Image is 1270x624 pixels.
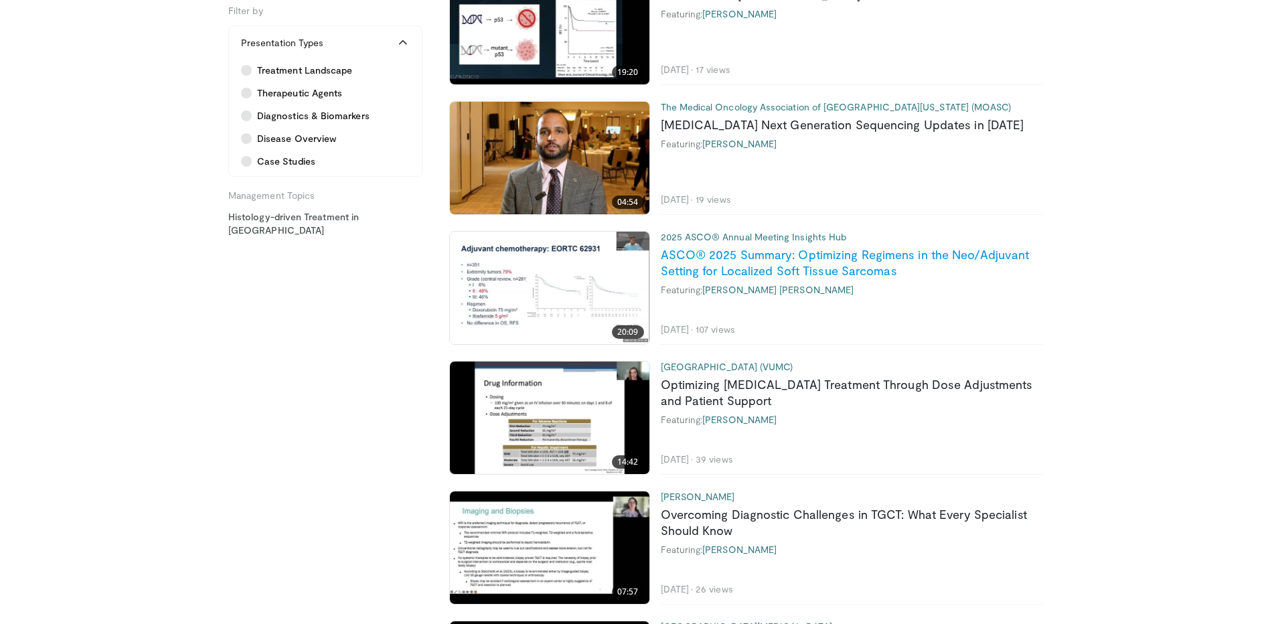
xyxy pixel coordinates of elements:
[450,232,649,344] img: 8e5e1646-6053-4600-83c4-3776434fdef3.620x360_q85_upscale.jpg
[228,185,422,202] h5: Management Topics
[450,102,649,214] a: 04:54
[661,284,1042,296] div: Featuring:
[661,8,1042,20] div: Featuring:
[696,64,730,76] li: 17 views
[696,453,733,465] li: 39 views
[702,284,854,295] a: [PERSON_NAME] [PERSON_NAME]
[450,102,649,214] img: c9aefc42-3c33-42ba-8822-c82973d856ea.620x360_q85_upscale.jpg
[661,414,1042,426] div: Featuring:
[257,132,336,145] span: Disease Overview
[612,325,644,339] span: 20:09
[450,491,649,604] a: 07:57
[661,583,694,595] li: [DATE]
[661,507,1027,538] a: Overcoming Diagnostic Challenges in TGCT: What Every Specialist Should Know
[661,361,793,372] a: [GEOGRAPHIC_DATA] (VUMC)
[450,232,649,344] a: 20:09
[661,247,1030,278] a: ASCO® 2025 Summary: Optimizing Regimens in the Neo/Adjuvant Setting for Localized Soft Tissue Sar...
[702,544,777,555] a: [PERSON_NAME]
[612,585,644,599] span: 07:57
[661,544,1042,556] div: Featuring:
[612,196,644,209] span: 04:54
[257,86,342,100] span: Therapeutic Agents
[661,453,694,465] li: [DATE]
[661,101,1012,112] a: The Medical Oncology Association of [GEOGRAPHIC_DATA][US_STATE] (MOASC)
[612,455,644,469] span: 14:42
[661,323,694,335] li: [DATE]
[257,109,370,123] span: Diagnostics & Biomarkers
[702,138,777,149] a: [PERSON_NAME]
[661,193,694,206] li: [DATE]
[229,26,422,60] button: Presentation Types
[257,64,352,77] span: Treatment Landscape
[661,231,847,242] a: 2025 ASCO® Annual Meeting Insights Hub
[702,8,777,19] a: [PERSON_NAME]
[450,362,649,474] a: 14:42
[257,155,315,168] span: Case Studies
[661,491,735,502] a: [PERSON_NAME]
[696,193,731,206] li: 19 views
[661,117,1024,132] a: [MEDICAL_DATA] Next Generation Sequencing Updates in [DATE]
[228,210,422,237] a: Histology-driven Treatment in [GEOGRAPHIC_DATA]
[702,414,777,425] a: [PERSON_NAME]
[661,138,1042,150] div: Featuring:
[450,362,649,474] img: a8688028-9dc1-459d-a302-a448307ff438.620x360_q85_upscale.jpg
[661,377,1033,408] a: Optimizing [MEDICAL_DATA] Treatment Through Dose Adjustments and Patient Support
[450,491,649,604] img: 9e1b9e29-9ece-46e2-8a8f-4940554228ca.620x360_q85_upscale.jpg
[696,323,735,335] li: 107 views
[696,583,733,595] li: 26 views
[612,66,644,79] span: 19:20
[661,64,694,76] li: [DATE]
